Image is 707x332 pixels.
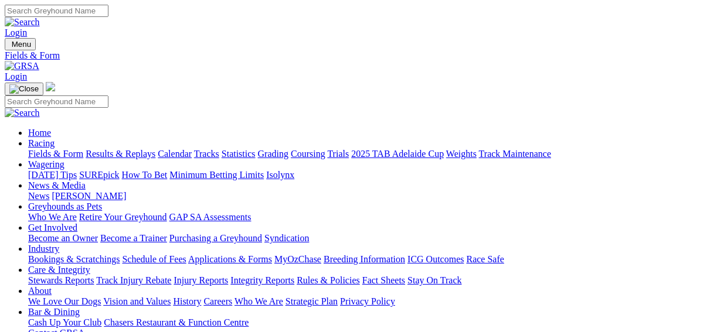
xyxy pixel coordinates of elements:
a: Applications & Forms [188,254,272,264]
a: Tracks [194,149,219,159]
a: 2025 TAB Adelaide Cup [351,149,444,159]
a: Stay On Track [407,275,461,285]
a: Track Maintenance [479,149,551,159]
a: Privacy Policy [340,296,395,306]
div: Care & Integrity [28,275,702,286]
a: We Love Our Dogs [28,296,101,306]
a: [PERSON_NAME] [52,191,126,201]
button: Toggle navigation [5,83,43,95]
a: Coursing [291,149,325,159]
a: Schedule of Fees [122,254,186,264]
a: Careers [203,296,232,306]
a: Cash Up Your Club [28,317,101,327]
a: Care & Integrity [28,265,90,275]
a: GAP SA Assessments [169,212,251,222]
div: Get Involved [28,233,702,244]
a: Get Involved [28,223,77,232]
a: Home [28,128,51,138]
div: About [28,296,702,307]
a: How To Bet [122,170,168,180]
a: Who We Are [28,212,77,222]
a: Chasers Restaurant & Function Centre [104,317,249,327]
a: Fact Sheets [362,275,405,285]
a: Weights [446,149,477,159]
a: Login [5,28,27,37]
a: SUREpick [79,170,119,180]
a: Bookings & Scratchings [28,254,120,264]
a: Wagering [28,159,64,169]
a: Trials [327,149,349,159]
div: News & Media [28,191,702,201]
a: Statistics [222,149,256,159]
a: [DATE] Tips [28,170,77,180]
img: logo-grsa-white.png [46,82,55,91]
input: Search [5,5,108,17]
img: GRSA [5,61,39,71]
a: Stewards Reports [28,275,94,285]
a: Grading [258,149,288,159]
a: Greyhounds as Pets [28,201,102,211]
a: Calendar [158,149,192,159]
a: News & Media [28,180,86,190]
a: Fields & Form [28,149,83,159]
a: Become a Trainer [100,233,167,243]
a: Industry [28,244,59,254]
a: Purchasing a Greyhound [169,233,262,243]
a: Integrity Reports [230,275,294,285]
a: Minimum Betting Limits [169,170,264,180]
a: Isolynx [266,170,294,180]
a: ICG Outcomes [407,254,464,264]
div: Racing [28,149,702,159]
a: Become an Owner [28,233,98,243]
a: Login [5,71,27,81]
a: MyOzChase [274,254,321,264]
a: Breeding Information [324,254,405,264]
img: Close [9,84,39,94]
a: Who We Are [234,296,283,306]
a: News [28,191,49,201]
img: Search [5,108,40,118]
a: About [28,286,52,296]
div: Greyhounds as Pets [28,212,702,223]
img: Search [5,17,40,28]
span: Menu [12,40,31,49]
a: Race Safe [466,254,504,264]
a: Results & Replays [86,149,155,159]
input: Search [5,95,108,108]
a: Retire Your Greyhound [79,212,167,222]
a: Vision and Values [103,296,171,306]
div: Industry [28,254,702,265]
a: Track Injury Rebate [96,275,171,285]
a: Bar & Dining [28,307,80,317]
a: Injury Reports [174,275,228,285]
button: Toggle navigation [5,38,36,50]
a: Strategic Plan [285,296,338,306]
div: Wagering [28,170,702,180]
a: Fields & Form [5,50,702,61]
a: Racing [28,138,55,148]
div: Bar & Dining [28,317,702,328]
a: Rules & Policies [297,275,360,285]
a: History [173,296,201,306]
a: Syndication [264,233,309,243]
